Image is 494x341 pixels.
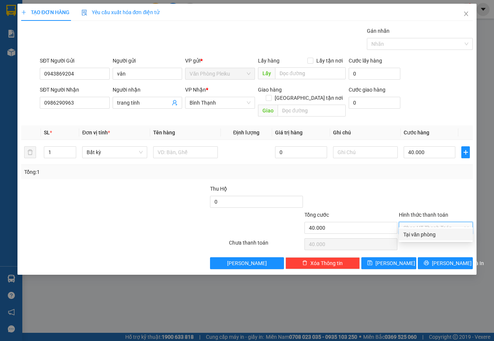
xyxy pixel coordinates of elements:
[310,259,343,267] span: Xóa Thông tin
[424,260,429,266] span: printer
[272,94,346,102] span: [GEOGRAPHIC_DATA] tận nơi
[70,148,74,152] span: up
[361,257,416,269] button: save[PERSON_NAME]
[275,146,327,158] input: 0
[349,87,385,93] label: Cước giao hàng
[82,130,110,136] span: Đơn vị tính
[185,57,255,65] div: VP gửi
[258,58,280,64] span: Lấy hàng
[81,9,160,15] span: Yêu cầu xuất hóa đơn điện tử
[68,152,76,158] span: Decrease Value
[40,86,110,94] div: SĐT Người Nhận
[24,146,36,158] button: delete
[40,57,110,65] div: SĐT Người Gửi
[70,153,74,157] span: down
[233,130,259,136] span: Định lượng
[349,68,400,80] input: Cước lấy hàng
[258,87,282,93] span: Giao hàng
[367,28,390,34] label: Gán nhãn
[24,168,191,176] div: Tổng: 1
[227,259,267,267] span: [PERSON_NAME]
[304,212,329,218] span: Tổng cước
[399,212,448,218] label: Hình thức thanh toán
[432,259,484,267] span: [PERSON_NAME] và In
[463,11,469,17] span: close
[113,57,183,65] div: Người gửi
[367,260,372,266] span: save
[153,130,175,136] span: Tên hàng
[190,68,251,79] span: Văn Phòng Pleiku
[278,105,346,117] input: Dọc đường
[68,147,76,152] span: Increase Value
[375,259,415,267] span: [PERSON_NAME]
[258,67,275,79] span: Lấy
[418,257,473,269] button: printer[PERSON_NAME] và In
[258,105,278,117] span: Giao
[313,57,346,65] span: Lấy tận nơi
[333,146,398,158] input: Ghi Chú
[462,149,469,155] span: plus
[21,9,70,15] span: TẠO ĐƠN HÀNG
[21,10,26,15] span: plus
[190,97,251,108] span: Bình Thạnh
[210,186,227,192] span: Thu Hộ
[330,125,401,140] th: Ghi chú
[153,146,218,158] input: VD: Bàn, Ghế
[302,260,307,266] span: delete
[87,147,142,158] span: Bất kỳ
[285,257,359,269] button: deleteXóa Thông tin
[349,58,382,64] label: Cước lấy hàng
[456,4,477,25] button: Close
[275,67,346,79] input: Dọc đường
[44,130,50,136] span: SL
[172,100,178,106] span: user-add
[185,87,206,93] span: VP Nhận
[113,86,183,94] div: Người nhận
[275,130,303,136] span: Giá trị hàng
[404,130,429,136] span: Cước hàng
[228,239,304,252] div: Chưa thanh toán
[349,97,400,109] input: Cước giao hàng
[461,146,470,158] button: plus
[81,10,87,16] img: icon
[403,230,468,239] div: Tại văn phòng
[210,257,284,269] button: [PERSON_NAME]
